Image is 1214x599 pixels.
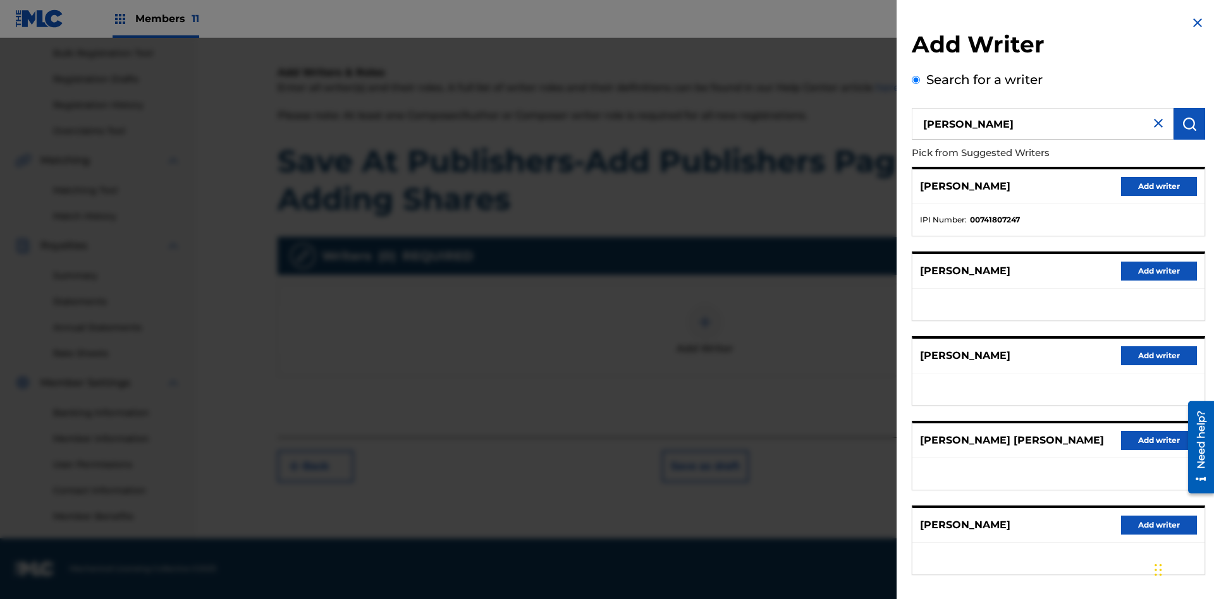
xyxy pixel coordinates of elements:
[1121,262,1197,281] button: Add writer
[920,179,1010,194] p: [PERSON_NAME]
[920,517,1010,533] p: [PERSON_NAME]
[1179,396,1214,500] iframe: Resource Center
[1151,116,1166,131] img: close
[926,72,1043,87] label: Search for a writer
[920,214,967,226] span: IPI Number :
[192,13,199,25] span: 11
[1121,177,1197,196] button: Add writer
[1121,346,1197,365] button: Add writer
[912,140,1133,167] p: Pick from Suggested Writers
[1155,551,1162,589] div: Drag
[1121,516,1197,535] button: Add writer
[920,263,1010,279] p: [PERSON_NAME]
[1121,431,1197,450] button: Add writer
[113,11,128,27] img: Top Rightsholders
[970,214,1020,226] strong: 00741807247
[1182,116,1197,131] img: Search Works
[920,433,1104,448] p: [PERSON_NAME] [PERSON_NAME]
[1151,538,1214,599] iframe: Chat Widget
[920,348,1010,363] p: [PERSON_NAME]
[912,30,1205,63] h2: Add Writer
[912,108,1174,140] input: Search writer's name or IPI Number
[15,9,64,28] img: MLC Logo
[135,11,199,26] span: Members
